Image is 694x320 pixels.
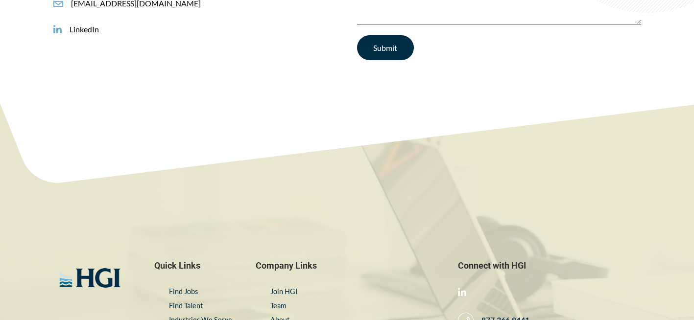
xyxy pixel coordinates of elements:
[458,260,641,271] span: Connect with HGI
[256,260,438,271] span: Company Links
[270,301,287,310] a: Team
[154,260,236,271] span: Quick Links
[270,287,297,296] a: Join HGI
[357,35,414,60] input: Submit
[53,24,99,35] a: LinkedIn
[169,287,198,296] a: Find Jobs
[62,24,99,35] span: LinkedIn
[169,301,203,310] a: Find Talent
